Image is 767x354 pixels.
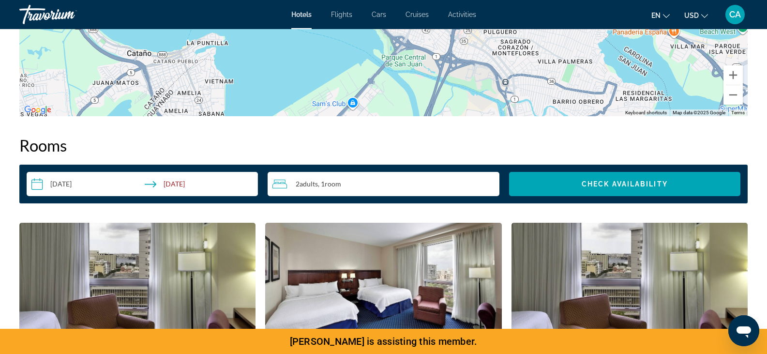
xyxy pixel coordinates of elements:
button: Zoom in [723,65,743,85]
a: Activities [448,11,476,18]
button: Check Availability [509,172,740,196]
span: Check Availability [582,180,668,188]
a: Flights [331,11,352,18]
h2: Rooms [19,136,748,155]
span: en [651,12,661,19]
a: Cars [372,11,386,18]
span: Adults [300,180,318,188]
a: Open this area in Google Maps (opens a new window) [22,104,54,116]
a: Travorium [19,2,116,27]
div: Search widget [27,172,740,196]
button: Change language [651,8,670,22]
button: Check-in date: Sep 20, 2025 Check-out date: Sep 21, 2025 [27,172,258,196]
a: Terms (opens in new tab) [731,110,745,115]
span: USD [684,12,699,19]
iframe: Button to launch messaging window [728,315,759,346]
button: User Menu [722,4,748,25]
span: 2 [296,180,318,188]
button: Change currency [684,8,708,22]
span: , 1 [318,180,341,188]
img: 4b6d44af-3ad8-42d4-a742-19d171de8772.jpeg [511,223,748,344]
a: Cruises [406,11,429,18]
span: [PERSON_NAME] is assisting this member. [290,336,478,347]
img: 4b6d44af-3ad8-42d4-a742-19d171de8772.jpeg [19,223,256,344]
a: Hotels [291,11,312,18]
span: CA [729,10,741,19]
img: c46a84bb-bc05-4faa-8951-e2132c327033.jpeg [265,223,501,344]
button: Keyboard shortcuts [625,109,667,116]
button: Travelers: 2 adults, 0 children [268,172,499,196]
img: Google [22,104,54,116]
span: Room [325,180,341,188]
span: Map data ©2025 Google [673,110,725,115]
button: Zoom out [723,85,743,105]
